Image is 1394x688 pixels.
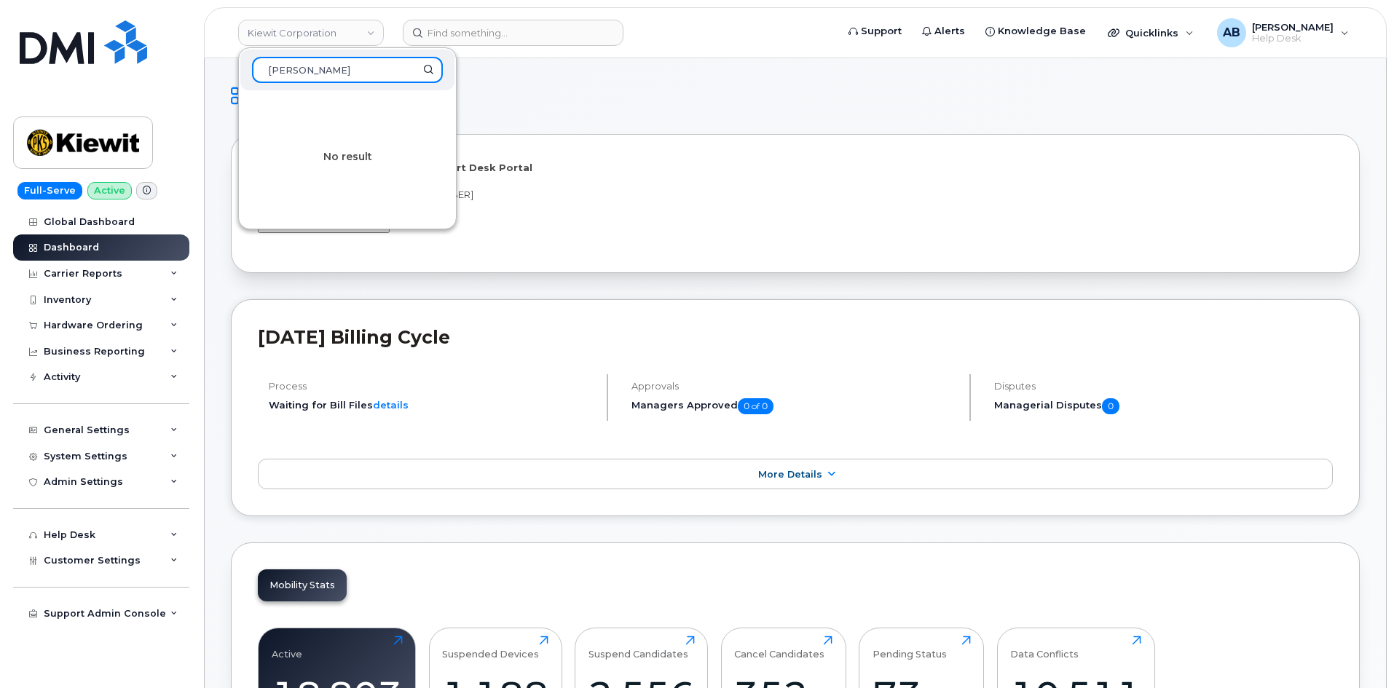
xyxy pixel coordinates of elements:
h4: Disputes [994,381,1333,392]
div: Active [272,636,302,660]
iframe: Messenger Launcher [1331,625,1383,677]
a: details [373,399,409,411]
h5: Managerial Disputes [994,398,1333,414]
h4: Approvals [631,381,957,392]
div: Cancel Candidates [734,636,824,660]
div: Pending Status [873,636,947,660]
div: Suspend Candidates [588,636,688,660]
span: 0 of 0 [738,398,773,414]
span: More Details [758,469,822,480]
h4: Process [269,381,594,392]
div: Data Conflicts [1010,636,1079,660]
li: Waiting for Bill Files [269,398,594,412]
input: Search [252,57,443,83]
h2: [DATE] Billing Cycle [258,326,1333,348]
h5: Managers Approved [631,398,957,414]
p: Welcome to the Kiewit Mobile Support Desk Portal [258,161,1333,175]
p: If you need assistance, call [PHONE_NUMBER] [258,188,1333,202]
div: No result [239,92,456,223]
span: 0 [1102,398,1119,414]
div: Suspended Devices [442,636,539,660]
